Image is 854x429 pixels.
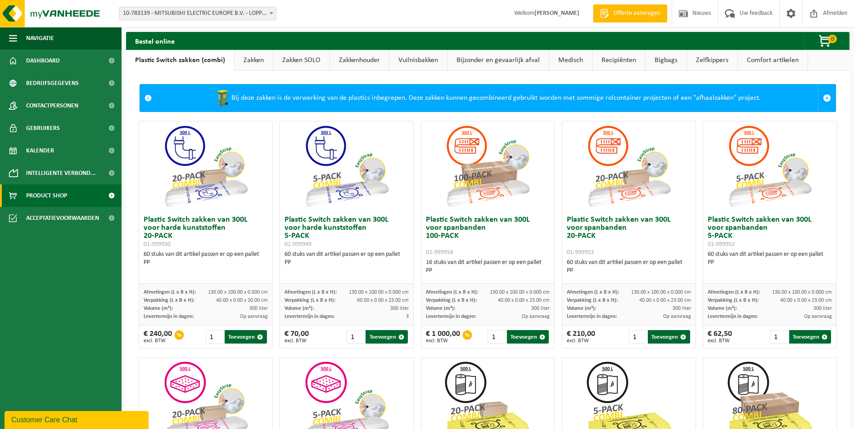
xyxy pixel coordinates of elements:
span: Levertermijn in dagen: [567,314,617,319]
span: Levertermijn in dagen: [426,314,476,319]
h2: Bestel online [126,32,184,49]
span: 60.00 x 0.00 x 23.00 cm [357,298,409,303]
img: WB-0240-HPE-GN-50.png [213,89,231,107]
button: Toevoegen [789,330,831,344]
span: excl. BTW [144,338,172,344]
span: 130.00 x 100.00 x 0.000 cm [772,290,832,295]
a: Recipiënten [592,50,645,71]
span: 01-999949 [285,241,312,248]
span: 130.00 x 100.00 x 0.000 cm [490,290,550,295]
a: Plastic Switch zakken (combi) [126,50,234,71]
span: Volume (m³): [708,306,737,311]
span: Op aanvraag [522,314,550,319]
iframe: chat widget [5,409,150,429]
span: Op aanvraag [240,314,268,319]
input: 1 [770,330,788,344]
span: Intelligente verbond... [26,162,96,184]
div: PP [708,259,832,267]
span: Gebruikers [26,117,60,139]
div: € 1 000,00 [426,330,460,344]
span: Op aanvraag [804,314,832,319]
div: € 70,00 [285,330,309,344]
div: 60 stuks van dit artikel passen er op een pallet [708,250,832,267]
span: Navigatie [26,27,54,49]
span: 40.00 x 0.00 x 23.00 cm [639,298,691,303]
span: Volume (m³): [285,306,314,311]
span: 130.00 x 100.00 x 0.000 cm [349,290,409,295]
span: Acceptatievoorwaarden [26,207,99,229]
span: Product Shop [26,184,67,207]
div: 16 stuks van dit artikel passen er op een pallet [426,259,550,275]
input: 1 [206,330,224,344]
h3: Plastic Switch zakken van 300L voor spanbanden 100-PACK [426,216,550,256]
span: excl. BTW [567,338,595,344]
span: 01-999952 [708,241,735,248]
span: 300 liter [531,306,550,311]
span: 300 liter [673,306,691,311]
span: Levertermijn in dagen: [144,314,194,319]
button: Toevoegen [225,330,267,344]
span: 10-783139 - MITSUBISHI ELECTRIC EUROPE B.V. - LOPPEM [119,7,276,20]
span: 40.00 x 0.00 x 23.00 cm [780,298,832,303]
a: Bijzonder en gevaarlijk afval [447,50,549,71]
h3: Plastic Switch zakken van 300L voor spanbanden 20-PACK [567,216,691,256]
span: Kalender [26,139,54,162]
a: Zakken [235,50,273,71]
div: 60 stuks van dit artikel passen er op een pallet [567,259,691,275]
h3: Plastic Switch zakken van 300L voor harde kunststoffen 20-PACK [144,216,268,248]
input: 1 [488,330,506,344]
span: Afmetingen (L x B x H): [708,290,760,295]
span: 0 [828,35,837,43]
span: excl. BTW [708,338,732,344]
span: excl. BTW [285,338,309,344]
span: Volume (m³): [426,306,455,311]
a: Zakken SOLO [273,50,330,71]
span: 300 liter [390,306,409,311]
span: Volume (m³): [567,306,596,311]
span: Levertermijn in dagen: [708,314,758,319]
span: Afmetingen (L x B x H): [426,290,478,295]
input: 1 [347,330,365,344]
div: PP [426,267,550,275]
span: 130.00 x 100.00 x 0.000 cm [208,290,268,295]
div: € 210,00 [567,330,595,344]
img: 01-999954 [443,121,533,211]
div: PP [567,267,691,275]
h3: Plastic Switch zakken van 300L voor harde kunststoffen 5-PACK [285,216,409,248]
span: Bedrijfsgegevens [26,72,79,94]
a: Zelfkippers [687,50,737,71]
span: Dashboard [26,49,60,72]
img: 01-999950 [161,121,251,211]
span: excl. BTW [426,338,460,344]
div: Bij deze zakken is de verwerking van de plastics inbegrepen. Deze zakken kunnen gecombineerd gebr... [156,85,818,112]
span: Offerte aanvragen [611,9,663,18]
span: 01-999950 [144,241,171,248]
span: Afmetingen (L x B x H): [285,290,337,295]
span: Levertermijn in dagen: [285,314,334,319]
a: Comfort artikelen [738,50,808,71]
button: Toevoegen [648,330,690,344]
img: 01-999949 [302,121,392,211]
a: Bigbags [646,50,687,71]
span: Op aanvraag [663,314,691,319]
a: Medisch [549,50,592,71]
div: 60 stuks van dit artikel passen er op een pallet [144,250,268,267]
strong: [PERSON_NAME] [534,10,579,17]
span: Verpakking (L x B x H): [426,298,477,303]
img: 01-999952 [725,121,815,211]
button: 0 [804,32,849,50]
span: 130.00 x 100.00 x 0.000 cm [631,290,691,295]
span: 40.00 x 0.00 x 23.00 cm [498,298,550,303]
span: 300 liter [249,306,268,311]
span: Verpakking (L x B x H): [567,298,618,303]
a: Vuilnisbakken [389,50,447,71]
img: 01-999953 [584,121,674,211]
span: Afmetingen (L x B x H): [144,290,196,295]
div: € 240,00 [144,330,172,344]
button: Toevoegen [366,330,407,344]
a: Zakkenhouder [330,50,389,71]
div: PP [144,259,268,267]
a: Offerte aanvragen [593,4,667,22]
